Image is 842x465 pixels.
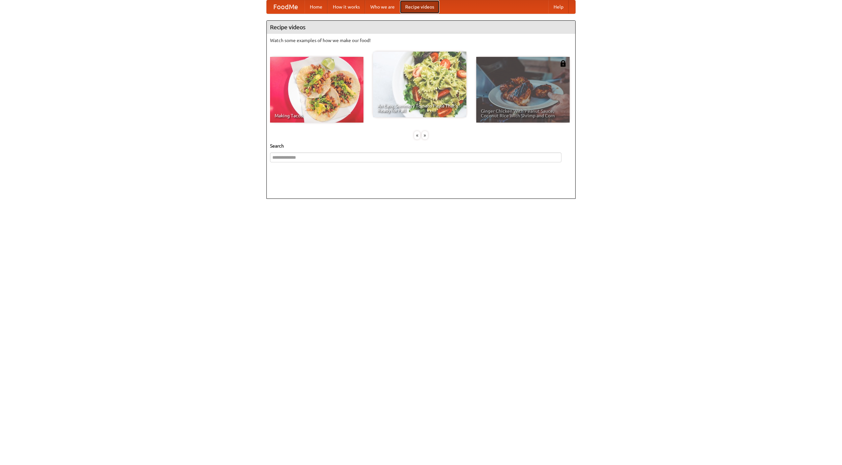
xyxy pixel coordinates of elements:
h4: Recipe videos [267,21,575,34]
a: Help [548,0,569,13]
div: « [414,131,420,139]
a: Who we are [365,0,400,13]
div: » [422,131,428,139]
a: How it works [328,0,365,13]
a: Making Tacos [270,57,363,123]
span: An Easy, Summery Tomato Pasta That's Ready for Fall [378,104,462,113]
img: 483408.png [560,60,566,67]
a: Recipe videos [400,0,439,13]
a: Home [305,0,328,13]
h5: Search [270,143,572,149]
p: Watch some examples of how we make our food! [270,37,572,44]
a: FoodMe [267,0,305,13]
a: An Easy, Summery Tomato Pasta That's Ready for Fall [373,52,466,117]
span: Making Tacos [275,113,359,118]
